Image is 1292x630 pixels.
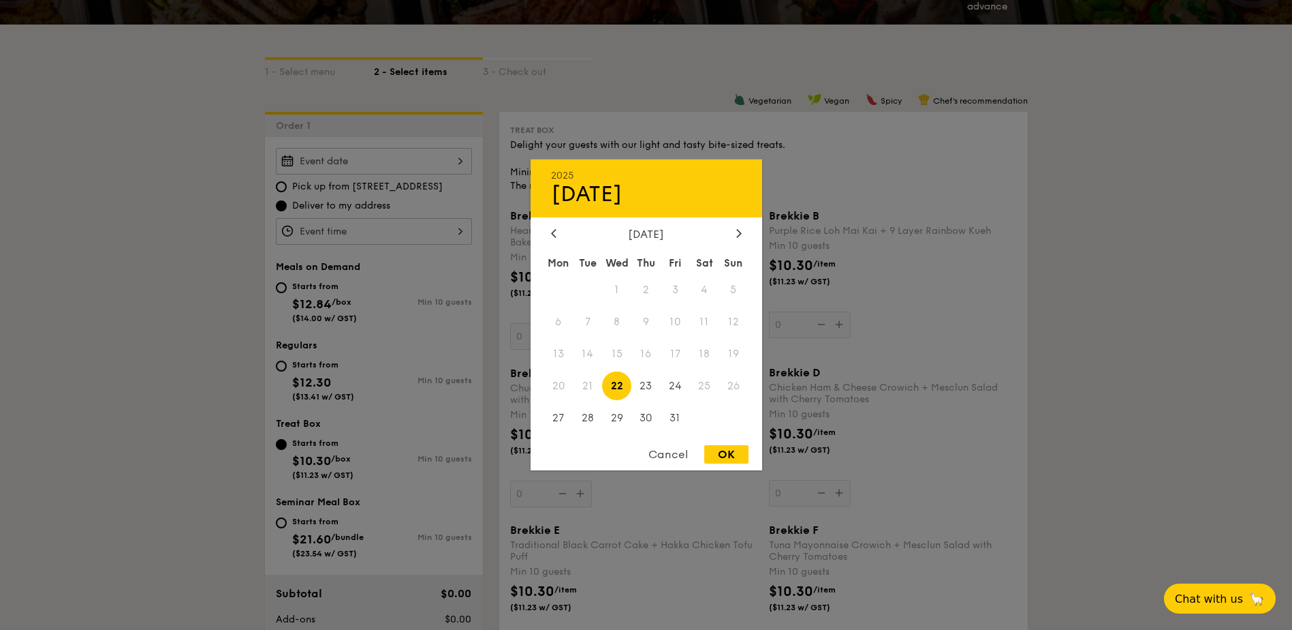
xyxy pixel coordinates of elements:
div: 2025 [551,170,742,181]
span: 5 [719,275,749,305]
span: 2 [631,275,661,305]
span: 9 [631,307,661,337]
span: 30 [631,403,661,432]
span: 4 [690,275,719,305]
div: [DATE] [551,228,742,241]
span: 31 [661,403,690,432]
span: 3 [661,275,690,305]
span: 28 [573,403,602,432]
span: 7 [573,307,602,337]
span: 29 [602,403,631,432]
span: 19 [719,340,749,369]
span: 22 [602,371,631,400]
span: 11 [690,307,719,337]
span: 21 [573,371,602,400]
div: [DATE] [551,181,742,207]
span: 15 [602,340,631,369]
span: 20 [544,371,573,400]
span: 17 [661,340,690,369]
div: OK [704,445,749,464]
span: 27 [544,403,573,432]
span: 25 [690,371,719,400]
span: 1 [602,275,631,305]
span: 8 [602,307,631,337]
span: Chat with us [1175,592,1243,605]
span: 🦙 [1248,591,1265,607]
span: 18 [690,340,719,369]
div: Thu [631,251,661,275]
button: Chat with us🦙 [1164,584,1276,614]
span: 23 [631,371,661,400]
div: Fri [661,251,690,275]
span: 26 [719,371,749,400]
span: 6 [544,307,573,337]
div: Cancel [635,445,702,464]
span: 24 [661,371,690,400]
div: Sun [719,251,749,275]
span: 16 [631,340,661,369]
span: 14 [573,340,602,369]
span: 10 [661,307,690,337]
div: Tue [573,251,602,275]
div: Wed [602,251,631,275]
span: 12 [719,307,749,337]
span: 13 [544,340,573,369]
div: Sat [690,251,719,275]
div: Mon [544,251,573,275]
